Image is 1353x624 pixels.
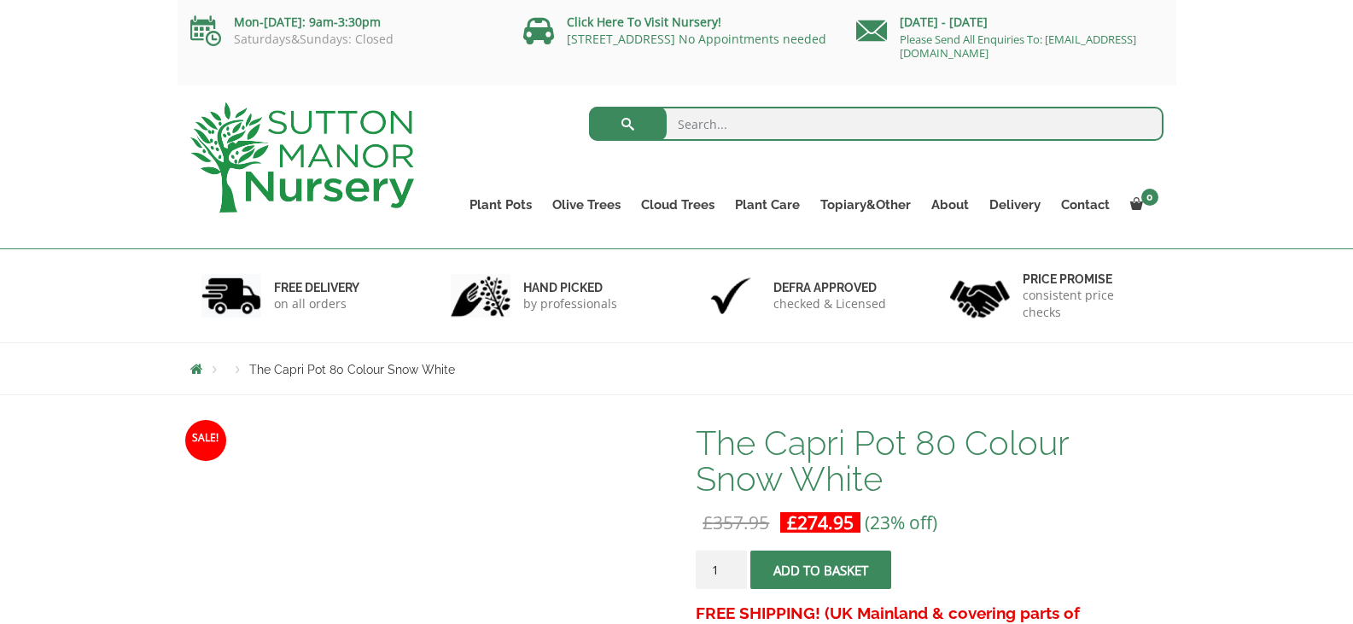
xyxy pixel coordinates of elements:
span: 0 [1141,189,1158,206]
a: About [921,193,979,217]
h6: Defra approved [773,280,886,295]
a: Topiary&Other [810,193,921,217]
bdi: 274.95 [787,510,854,534]
img: 2.jpg [451,274,510,318]
a: [STREET_ADDRESS] No Appointments needed [567,31,826,47]
img: logo [190,102,414,213]
h1: The Capri Pot 80 Colour Snow White [696,425,1163,497]
a: Plant Care [725,193,810,217]
p: [DATE] - [DATE] [856,12,1163,32]
span: £ [787,510,797,534]
span: £ [703,510,713,534]
img: 3.jpg [701,274,761,318]
p: Mon-[DATE]: 9am-3:30pm [190,12,498,32]
span: (23% off) [865,510,937,534]
a: Please Send All Enquiries To: [EMAIL_ADDRESS][DOMAIN_NAME] [900,32,1136,61]
button: Add to basket [750,551,891,589]
h6: hand picked [523,280,617,295]
a: Delivery [979,193,1051,217]
input: Product quantity [696,551,747,589]
bdi: 357.95 [703,510,769,534]
a: Click Here To Visit Nursery! [567,14,721,30]
p: checked & Licensed [773,295,886,312]
input: Search... [589,107,1163,141]
p: on all orders [274,295,359,312]
p: by professionals [523,295,617,312]
span: The Capri Pot 80 Colour Snow White [249,363,455,376]
nav: Breadcrumbs [190,362,1163,376]
a: Plant Pots [459,193,542,217]
a: Cloud Trees [631,193,725,217]
img: 4.jpg [950,270,1010,322]
a: 0 [1120,193,1163,217]
h6: FREE DELIVERY [274,280,359,295]
p: Saturdays&Sundays: Closed [190,32,498,46]
img: 1.jpg [201,274,261,318]
a: Olive Trees [542,193,631,217]
span: Sale! [185,420,226,461]
h6: Price promise [1023,271,1152,287]
p: consistent price checks [1023,287,1152,321]
a: Contact [1051,193,1120,217]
